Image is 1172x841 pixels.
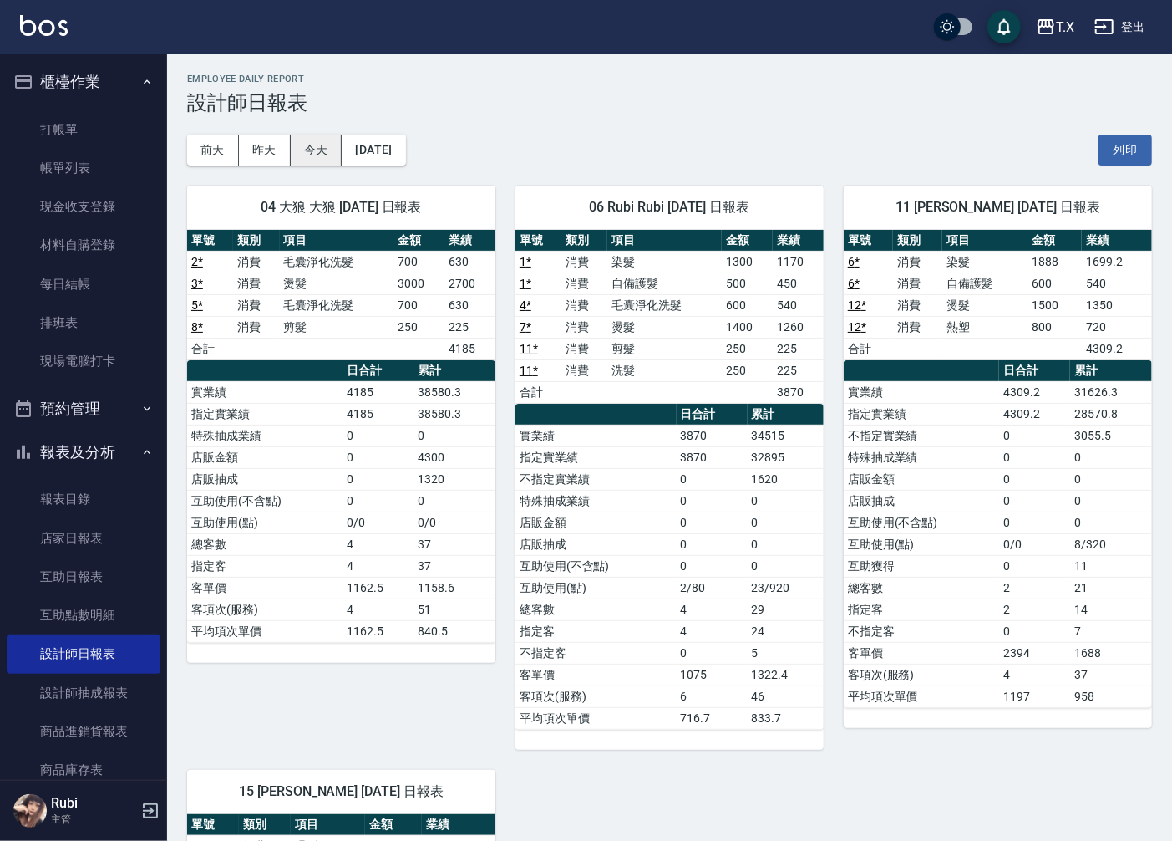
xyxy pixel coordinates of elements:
[1098,135,1152,166] button: 列印
[51,812,136,827] p: 主管
[413,446,495,468] td: 4300
[999,642,1070,664] td: 2394
[187,512,342,533] td: 互助使用(點)
[207,199,475,216] span: 04 大狼 大狼 [DATE] 日報表
[999,577,1070,599] td: 2
[773,251,824,273] td: 1170
[7,519,160,558] a: 店家日報表
[722,316,773,338] td: 1400
[607,359,722,381] td: 洗髮
[7,480,160,518] a: 報表目錄
[515,555,677,577] td: 互助使用(不含點)
[561,338,607,359] td: 消費
[748,533,824,555] td: 0
[413,403,495,425] td: 38580.3
[342,446,413,468] td: 0
[999,468,1070,490] td: 0
[893,251,942,273] td: 消費
[773,273,824,294] td: 450
[515,686,677,707] td: 客項次(服務)
[51,795,136,812] h5: Rubi
[280,273,394,294] td: 燙髮
[844,446,999,468] td: 特殊抽成業績
[1070,642,1152,664] td: 1688
[187,533,342,555] td: 總客數
[515,707,677,729] td: 平均項次單價
[844,555,999,577] td: 互助獲得
[413,533,495,555] td: 37
[999,686,1070,707] td: 1197
[942,273,1027,294] td: 自備護髮
[444,294,495,316] td: 630
[999,403,1070,425] td: 4309.2
[1070,403,1152,425] td: 28570.8
[844,533,999,555] td: 互助使用(點)
[942,316,1027,338] td: 熱塑
[413,599,495,620] td: 51
[677,599,748,620] td: 4
[748,599,824,620] td: 29
[607,338,722,359] td: 剪髮
[1070,555,1152,577] td: 11
[342,135,405,166] button: [DATE]
[677,468,748,490] td: 0
[187,91,1152,115] h3: 設計師日報表
[748,642,824,664] td: 5
[280,316,394,338] td: 剪髮
[561,273,607,294] td: 消費
[999,512,1070,533] td: 0
[342,512,413,533] td: 0/0
[20,15,68,36] img: Logo
[1070,512,1152,533] td: 0
[187,74,1152,84] h2: Employee Daily Report
[7,342,160,380] a: 現場電腦打卡
[773,381,824,403] td: 3870
[1027,230,1082,252] th: 金額
[413,490,495,512] td: 0
[748,686,824,707] td: 46
[1070,490,1152,512] td: 0
[187,403,342,425] td: 指定實業績
[280,251,394,273] td: 毛囊淨化洗髮
[444,230,495,252] th: 業績
[773,338,824,359] td: 225
[413,512,495,533] td: 0/0
[413,381,495,403] td: 38580.3
[999,381,1070,403] td: 4309.2
[748,620,824,642] td: 24
[233,294,279,316] td: 消費
[187,230,233,252] th: 單號
[607,251,722,273] td: 染髮
[342,468,413,490] td: 0
[515,446,677,468] td: 指定實業績
[515,490,677,512] td: 特殊抽成業績
[7,60,160,104] button: 櫃檯作業
[342,555,413,577] td: 4
[1027,294,1082,316] td: 1500
[393,251,444,273] td: 700
[515,230,824,404] table: a dense table
[1029,10,1081,44] button: T.X
[748,490,824,512] td: 0
[677,620,748,642] td: 4
[1027,251,1082,273] td: 1888
[233,316,279,338] td: 消費
[1070,577,1152,599] td: 21
[748,577,824,599] td: 23/920
[291,135,342,166] button: 今天
[893,294,942,316] td: 消費
[393,273,444,294] td: 3000
[515,425,677,446] td: 實業績
[1070,468,1152,490] td: 0
[444,273,495,294] td: 2700
[7,387,160,431] button: 預約管理
[7,596,160,635] a: 互助點數明細
[187,381,342,403] td: 實業績
[1070,620,1152,642] td: 7
[677,664,748,686] td: 1075
[999,360,1070,382] th: 日合計
[7,558,160,596] a: 互助日報表
[365,814,422,836] th: 金額
[677,707,748,729] td: 716.7
[515,577,677,599] td: 互助使用(點)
